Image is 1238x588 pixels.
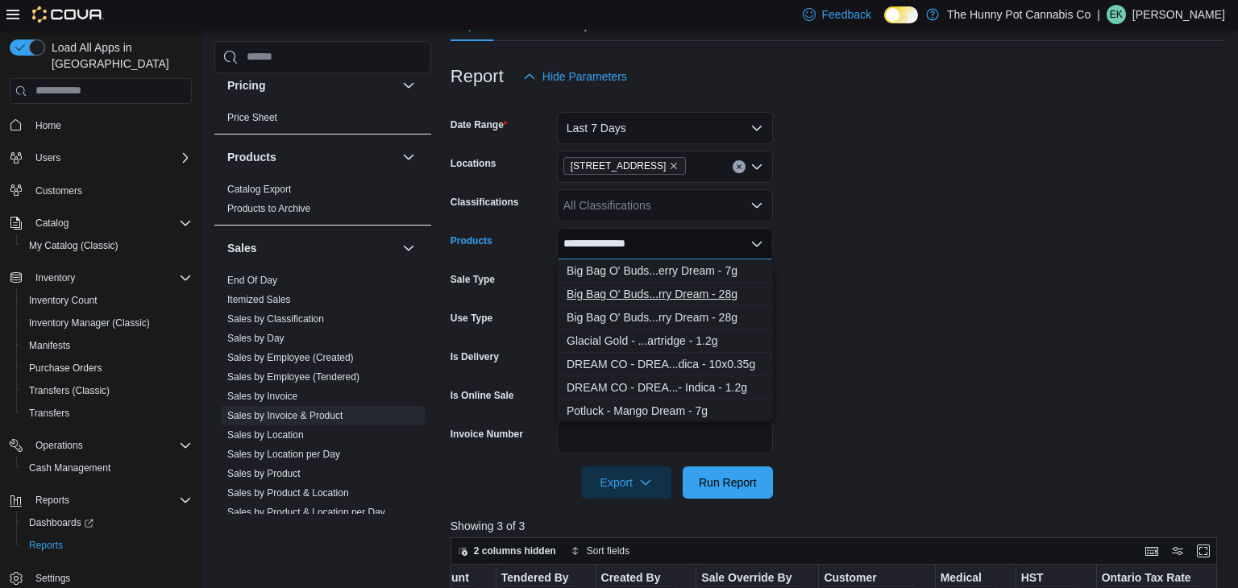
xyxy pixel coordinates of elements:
[451,350,499,363] label: Is Delivery
[23,313,156,333] a: Inventory Manager (Classic)
[227,467,301,478] a: Sales by Product
[1168,541,1187,561] button: Display options
[451,389,514,402] label: Is Online Sale
[16,457,198,479] button: Cash Management
[227,292,291,305] span: Itemized Sales
[227,148,276,164] h3: Products
[1101,570,1199,586] div: Ontario Tax Rate
[542,68,627,85] span: Hide Parameters
[29,148,67,168] button: Users
[227,389,297,402] span: Sales by Invoice
[16,234,198,257] button: My Catalog (Classic)
[227,183,291,194] a: Catalog Export
[227,148,396,164] button: Products
[567,379,763,395] div: DREAM CO - DREA...- Indica - 1.2g
[399,147,418,166] button: Products
[29,115,192,135] span: Home
[29,213,192,233] span: Catalog
[567,356,763,372] div: DREAM CO - DREA...dica - 10x0.35g
[23,291,104,310] a: Inventory Count
[227,201,310,214] span: Products to Archive
[227,351,354,362] a: Sales by Employee (Created)
[23,458,117,478] a: Cash Management
[227,428,304,441] span: Sales by Location
[35,271,75,284] span: Inventory
[16,511,198,534] a: Dashboards
[227,274,277,285] a: End Of Day
[557,400,773,423] button: Potluck - Mango Dream - 7g
[227,371,359,382] a: Sales by Employee (Tendered)
[23,313,192,333] span: Inventory Manager (Classic)
[683,466,773,499] button: Run Report
[227,312,324,325] span: Sales by Classification
[227,447,340,460] span: Sales by Location per Day
[35,184,82,197] span: Customers
[23,291,192,310] span: Inventory Count
[1142,541,1161,561] button: Keyboard shortcuts
[227,390,297,401] a: Sales by Invoice
[29,294,98,307] span: Inventory Count
[23,536,69,555] a: Reports
[227,331,285,344] span: Sales by Day
[227,506,385,517] a: Sales by Product & Location per Day
[45,39,192,72] span: Load All Apps in [GEOGRAPHIC_DATA]
[567,333,763,349] div: Glacial Gold - ...artridge - 1.2g
[23,513,100,532] a: Dashboards
[567,403,763,419] div: Potluck - Mango Dream - 7g
[35,217,69,230] span: Catalog
[227,111,277,122] a: Price Sheet
[391,570,477,586] div: Total Discount
[29,148,192,168] span: Users
[227,409,343,420] a: Sales by Invoice & Product
[29,407,69,420] span: Transfers
[227,110,277,123] span: Price Sheet
[884,6,918,23] input: Dark Mode
[750,199,763,212] button: Open list of options
[567,263,763,279] div: Big Bag O' Buds...erry Dream - 7g
[227,202,310,213] a: Products to Archive
[3,434,198,457] button: Operations
[3,179,198,202] button: Customers
[29,568,192,588] span: Settings
[940,570,997,586] div: Medical
[227,486,349,499] span: Sales by Product & Location
[1020,570,1078,586] div: HST
[3,114,198,137] button: Home
[701,570,800,586] div: Sale Override By
[16,534,198,557] button: Reports
[227,77,396,93] button: Pricing
[451,234,492,247] label: Products
[29,116,68,135] a: Home
[564,541,636,561] button: Sort fields
[23,336,77,355] a: Manifests
[1194,541,1213,561] button: Enter fullscreen
[29,516,93,529] span: Dashboards
[29,268,192,288] span: Inventory
[23,358,192,378] span: Purchase Orders
[29,569,77,588] a: Settings
[227,487,349,498] a: Sales by Product & Location
[29,317,150,329] span: Inventory Manager (Classic)
[16,289,198,312] button: Inventory Count
[29,339,70,352] span: Manifests
[32,6,104,23] img: Cova
[29,181,89,201] a: Customers
[451,273,495,286] label: Sale Type
[29,213,75,233] button: Catalog
[227,182,291,195] span: Catalog Export
[3,267,198,289] button: Inventory
[824,570,916,586] div: Customer
[557,283,773,306] button: Big Bag O' Buds - Blueberry Dream - 28g
[35,151,60,164] span: Users
[29,362,102,375] span: Purchase Orders
[16,334,198,357] button: Manifests
[227,239,396,255] button: Sales
[557,112,773,144] button: Last 7 Days
[16,402,198,424] button: Transfers
[451,428,523,441] label: Invoice Number
[227,239,257,255] h3: Sales
[23,236,125,255] a: My Catalog (Classic)
[451,518,1225,534] p: Showing 3 of 3
[16,379,198,402] button: Transfers (Classic)
[227,313,324,324] a: Sales by Classification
